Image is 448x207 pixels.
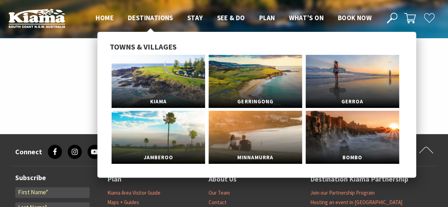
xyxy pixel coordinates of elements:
[15,148,42,156] h3: Connect
[112,95,205,108] span: Kiama
[306,95,399,108] span: Gerroa
[289,13,324,22] span: What’s On
[259,13,275,22] span: Plan
[107,189,160,196] a: Kiama Area Visitor Guide
[15,95,434,104] p: Sorry, that page doesn't exist.
[209,151,302,164] span: Minnamurra
[128,13,173,22] span: Destinations
[310,173,408,185] a: Destination Kiama Partnership
[89,12,379,24] nav: Main Menu
[306,151,399,164] span: Bombo
[112,151,205,164] span: Jamberoo
[8,8,65,28] img: Kiama Logo
[15,187,90,198] input: First Name*
[209,189,230,196] a: Our Team
[310,199,402,206] a: Hosting an event in [GEOGRAPHIC_DATA]
[338,13,372,22] span: Book now
[187,13,203,22] span: Stay
[209,199,227,206] a: Contact
[96,13,114,22] span: Home
[310,189,375,196] a: Join our Partnership Program
[15,58,434,86] h1: 404
[217,13,245,22] span: See & Do
[209,95,302,108] span: Gerringong
[107,173,121,185] a: Plan
[209,173,237,185] a: About Us
[107,199,139,206] a: Maps + Guides
[110,42,177,52] span: Towns & Villages
[15,173,90,182] h3: Subscribe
